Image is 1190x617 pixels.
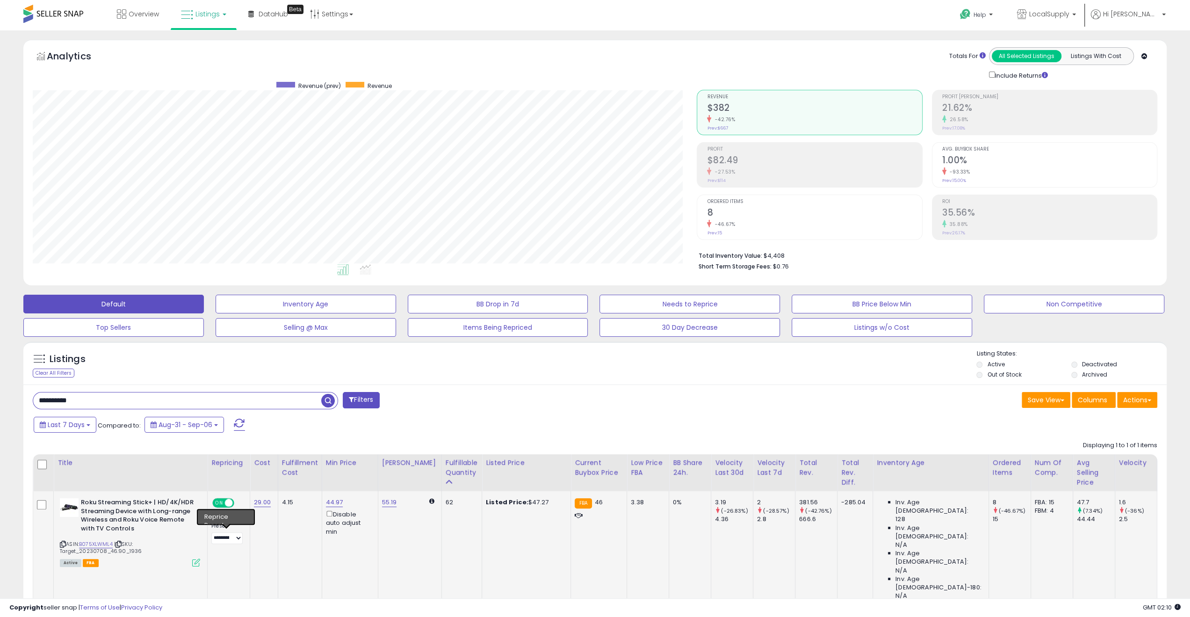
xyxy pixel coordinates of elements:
[259,9,288,19] span: DataHub
[1083,507,1103,515] small: (7.34%)
[946,116,968,123] small: 26.58%
[254,458,274,468] div: Cost
[895,566,907,575] span: N/A
[1035,458,1069,478] div: Num of Comp.
[799,515,837,523] div: 666.6
[60,498,200,566] div: ASIN:
[382,498,397,507] a: 55.19
[81,498,195,535] b: Roku Streaming Stick+ | HD/4K/HDR Streaming Device with Long-range Wireless and Roku Voice Remote...
[254,498,271,507] a: 29.00
[282,498,315,507] div: 4.15
[711,116,735,123] small: -42.76%
[993,458,1027,478] div: Ordered Items
[698,262,771,270] b: Short Term Storage Fees:
[942,147,1157,152] span: Avg. Buybox Share
[326,498,343,507] a: 44.97
[50,353,86,366] h5: Listings
[707,155,922,167] h2: $82.49
[952,1,1002,30] a: Help
[48,420,85,429] span: Last 7 Days
[575,498,592,508] small: FBA
[895,575,981,592] span: Inv. Age [DEMOGRAPHIC_DATA]-180:
[715,458,749,478] div: Velocity Last 30d
[1082,370,1107,378] label: Archived
[446,458,478,478] div: Fulfillable Quantity
[129,9,159,19] span: Overview
[408,318,588,337] button: Items Being Repriced
[486,498,528,507] b: Listed Price:
[799,458,833,478] div: Total Rev.
[326,458,374,468] div: Min Price
[707,147,922,152] span: Profit
[942,199,1157,204] span: ROI
[1022,392,1070,408] button: Save View
[974,11,986,19] span: Help
[1103,9,1159,19] span: Hi [PERSON_NAME]
[942,155,1157,167] h2: 1.00%
[1078,395,1107,405] span: Columns
[707,230,721,236] small: Prev: 15
[1119,458,1153,468] div: Velocity
[1143,603,1181,612] span: 2025-09-15 02:10 GMT
[1077,515,1115,523] div: 44.44
[707,102,922,115] h2: $382
[368,82,392,90] span: Revenue
[673,498,704,507] div: 0%
[594,498,602,507] span: 46
[993,498,1031,507] div: 8
[895,541,907,549] span: N/A
[711,221,735,228] small: -46.67%
[144,417,224,433] button: Aug-31 - Sep-06
[287,5,303,14] div: Tooltip anchor
[895,524,981,541] span: Inv. Age [DEMOGRAPHIC_DATA]:
[1119,498,1157,507] div: 1.6
[486,458,567,468] div: Listed Price
[982,70,1059,80] div: Include Returns
[715,498,753,507] div: 3.19
[698,252,762,260] b: Total Inventory Value:
[9,603,162,612] div: seller snap | |
[446,498,475,507] div: 62
[992,50,1061,62] button: All Selected Listings
[1125,507,1144,515] small: (-36%)
[1083,441,1157,450] div: Displaying 1 to 1 of 1 items
[1077,458,1111,487] div: Avg Selling Price
[895,498,981,515] span: Inv. Age [DEMOGRAPHIC_DATA]:
[763,507,789,515] small: (-28.57%)
[47,50,109,65] h5: Analytics
[942,230,965,236] small: Prev: 26.17%
[895,549,981,566] span: Inv. Age [DEMOGRAPHIC_DATA]:
[631,458,665,478] div: Low Price FBA
[1117,392,1157,408] button: Actions
[343,392,379,408] button: Filters
[841,498,865,507] div: -285.04
[707,207,922,220] h2: 8
[698,249,1150,261] li: $4,408
[211,523,243,544] div: Preset:
[159,420,212,429] span: Aug-31 - Sep-06
[216,295,396,313] button: Inventory Age
[707,178,725,183] small: Prev: $114
[211,513,237,521] div: Low. FBA
[575,458,623,478] div: Current Buybox Price
[1077,498,1115,507] div: 47.7
[1035,498,1066,507] div: FBA: 15
[707,125,728,131] small: Prev: $667
[959,8,971,20] i: Get Help
[993,515,1031,523] div: 15
[757,458,791,478] div: Velocity Last 7d
[298,82,341,90] span: Revenue (prev)
[987,360,1004,368] label: Active
[1091,9,1166,30] a: Hi [PERSON_NAME]
[80,603,120,612] a: Terms of Use
[942,207,1157,220] h2: 35.56%
[1035,507,1066,515] div: FBM: 4
[60,498,79,517] img: 31VvhUJtmhL._SL40_.jpg
[707,94,922,100] span: Revenue
[721,507,748,515] small: (-26.83%)
[195,9,220,19] span: Listings
[942,178,966,183] small: Prev: 15.00%
[599,295,780,313] button: Needs to Reprice
[895,592,907,600] span: N/A
[60,559,81,567] span: All listings currently available for purchase on Amazon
